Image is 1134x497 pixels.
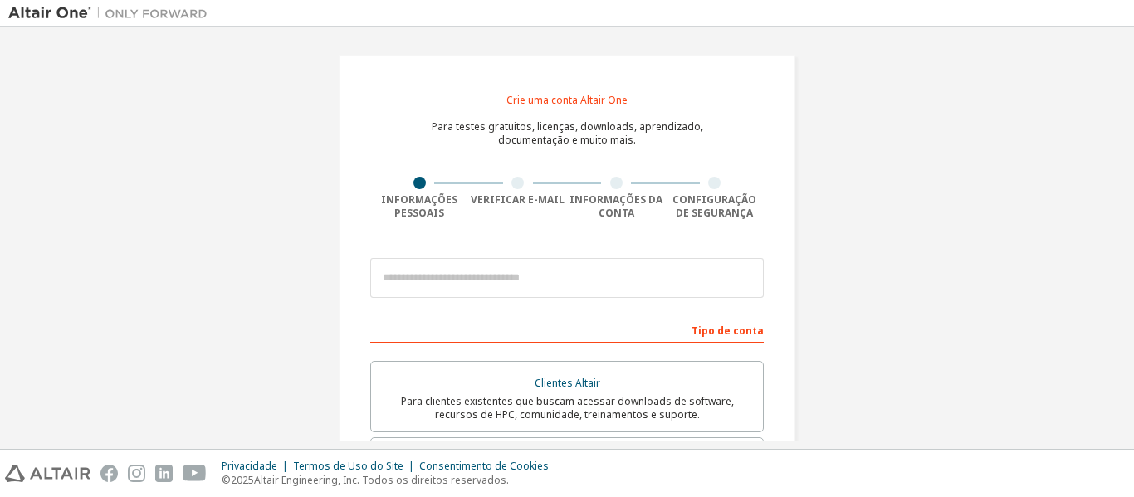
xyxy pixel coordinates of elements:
img: facebook.svg [100,465,118,482]
font: Informações pessoais [381,192,457,220]
font: Configuração de segurança [672,192,756,220]
img: youtube.svg [183,465,207,482]
font: Verificar e-mail [471,192,565,207]
font: Informações da conta [569,192,662,220]
font: Para testes gratuitos, licenças, downloads, aprendizado, [432,119,703,134]
img: Altair Um [8,5,216,22]
font: Tipo de conta [692,324,764,338]
font: © [222,473,231,487]
font: Crie uma conta Altair One [506,93,628,107]
img: instagram.svg [128,465,145,482]
img: altair_logo.svg [5,465,90,482]
font: Clientes Altair [535,376,600,390]
font: Privacidade [222,459,277,473]
img: linkedin.svg [155,465,173,482]
font: 2025 [231,473,254,487]
font: Altair Engineering, Inc. Todos os direitos reservados. [254,473,509,487]
font: documentação e muito mais. [498,133,636,147]
font: Para clientes existentes que buscam acessar downloads de software, recursos de HPC, comunidade, t... [401,394,734,421]
font: Consentimento de Cookies [419,459,549,473]
font: Termos de Uso do Site [293,459,403,473]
